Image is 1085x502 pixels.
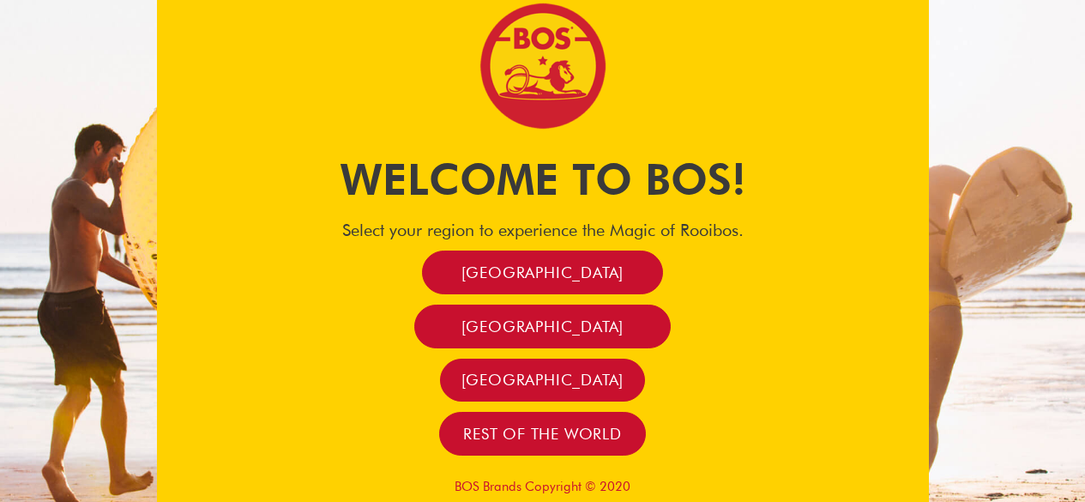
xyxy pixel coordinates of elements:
span: [GEOGRAPHIC_DATA] [461,263,624,282]
p: BOS Brands Copyright © 2020 [157,479,929,494]
img: Bos Brands [479,2,607,130]
span: [GEOGRAPHIC_DATA] [461,317,624,336]
h1: Welcome to BOS! [157,149,929,209]
a: [GEOGRAPHIC_DATA] [414,305,672,348]
a: [GEOGRAPHIC_DATA] [422,251,664,294]
span: Rest of the world [463,424,622,444]
span: [GEOGRAPHIC_DATA] [461,370,624,390]
a: [GEOGRAPHIC_DATA] [440,359,644,402]
a: Rest of the world [439,412,646,456]
h4: Select your region to experience the Magic of Rooibos. [157,220,929,240]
